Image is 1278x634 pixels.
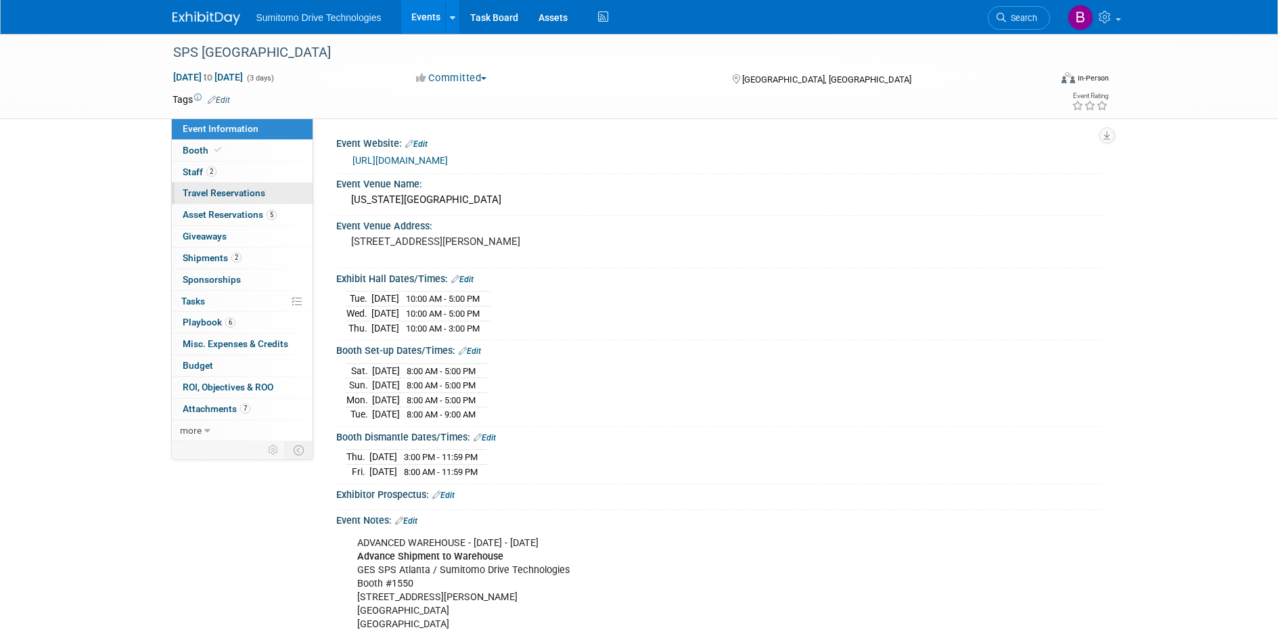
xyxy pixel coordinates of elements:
[459,346,481,356] a: Edit
[172,162,313,183] a: Staff2
[183,317,235,327] span: Playbook
[172,226,313,247] a: Giveaways
[181,296,205,307] span: Tasks
[202,72,214,83] span: to
[432,491,455,500] a: Edit
[183,166,216,177] span: Staff
[267,210,277,220] span: 5
[1068,5,1093,30] img: Brittany Mitchell
[172,312,313,333] a: Playbook6
[262,441,286,459] td: Personalize Event Tab Strip
[256,12,382,23] span: Sumitomo Drive Technologies
[372,378,400,393] td: [DATE]
[371,292,399,307] td: [DATE]
[214,146,221,154] i: Booth reservation complete
[172,269,313,290] a: Sponsorships
[970,70,1110,91] div: Event Format
[172,399,313,420] a: Attachments7
[371,307,399,321] td: [DATE]
[172,291,313,312] a: Tasks
[336,510,1106,528] div: Event Notes:
[407,380,476,390] span: 8:00 AM - 5:00 PM
[172,334,313,355] a: Misc. Expenses & Credits
[411,71,492,85] button: Committed
[225,317,235,327] span: 6
[173,93,230,106] td: Tags
[346,189,1096,210] div: [US_STATE][GEOGRAPHIC_DATA]
[346,378,372,393] td: Sun.
[395,516,417,526] a: Edit
[172,420,313,441] a: more
[352,155,448,166] a: [URL][DOMAIN_NAME]
[172,183,313,204] a: Travel Reservations
[406,323,480,334] span: 10:00 AM - 3:00 PM
[372,392,400,407] td: [DATE]
[372,407,400,422] td: [DATE]
[336,269,1106,286] div: Exhibit Hall Dates/Times:
[336,427,1106,445] div: Booth Dismantle Dates/Times:
[173,71,244,83] span: [DATE] [DATE]
[240,403,250,413] span: 7
[173,12,240,25] img: ExhibitDay
[183,382,273,392] span: ROI, Objectives & ROO
[172,204,313,225] a: Asset Reservations5
[183,338,288,349] span: Misc. Expenses & Credits
[336,216,1106,233] div: Event Venue Address:
[1077,73,1109,83] div: In-Person
[183,252,242,263] span: Shipments
[407,366,476,376] span: 8:00 AM - 5:00 PM
[371,321,399,335] td: [DATE]
[988,6,1050,30] a: Search
[172,355,313,376] a: Budget
[346,321,371,335] td: Thu.
[183,187,265,198] span: Travel Reservations
[246,74,274,83] span: (3 days)
[346,407,372,422] td: Tue.
[183,145,224,156] span: Booth
[172,248,313,269] a: Shipments2
[172,140,313,161] a: Booth
[369,465,397,479] td: [DATE]
[285,441,313,459] td: Toggle Event Tabs
[206,166,216,177] span: 2
[346,363,372,378] td: Sat.
[372,363,400,378] td: [DATE]
[1062,72,1075,83] img: Format-Inperson.png
[407,409,476,420] span: 8:00 AM - 9:00 AM
[406,309,480,319] span: 10:00 AM - 5:00 PM
[231,252,242,263] span: 2
[336,484,1106,502] div: Exhibitor Prospectus:
[183,209,277,220] span: Asset Reservations
[346,292,371,307] td: Tue.
[168,41,1030,65] div: SPS [GEOGRAPHIC_DATA]
[357,551,503,562] b: Advance Shipment to Warehouse
[1072,93,1108,99] div: Event Rating
[208,95,230,105] a: Edit
[183,231,227,242] span: Giveaways
[407,395,476,405] span: 8:00 AM - 5:00 PM
[369,450,397,465] td: [DATE]
[346,392,372,407] td: Mon.
[742,74,911,85] span: [GEOGRAPHIC_DATA], [GEOGRAPHIC_DATA]
[404,467,478,477] span: 8:00 AM - 11:59 PM
[451,275,474,284] a: Edit
[346,307,371,321] td: Wed.
[172,118,313,139] a: Event Information
[183,403,250,414] span: Attachments
[351,235,642,248] pre: [STREET_ADDRESS][PERSON_NAME]
[1006,13,1037,23] span: Search
[405,139,428,149] a: Edit
[404,452,478,462] span: 3:00 PM - 11:59 PM
[336,174,1106,191] div: Event Venue Name:
[183,274,241,285] span: Sponsorships
[474,433,496,443] a: Edit
[183,360,213,371] span: Budget
[336,340,1106,358] div: Booth Set-up Dates/Times:
[180,425,202,436] span: more
[406,294,480,304] span: 10:00 AM - 5:00 PM
[183,123,258,134] span: Event Information
[346,465,369,479] td: Fri.
[336,133,1106,151] div: Event Website:
[346,450,369,465] td: Thu.
[172,377,313,398] a: ROI, Objectives & ROO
